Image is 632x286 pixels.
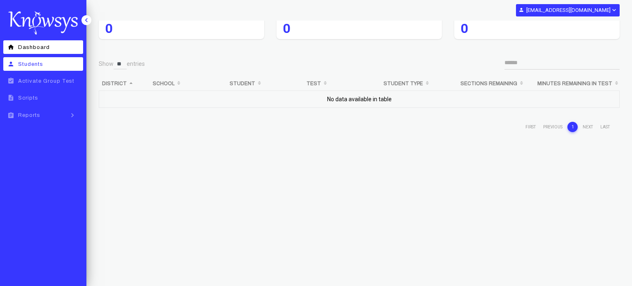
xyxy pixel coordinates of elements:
[102,81,127,86] b: District
[18,112,40,118] span: Reports
[226,77,303,91] th: Student: activate to sort column ascending
[114,58,127,70] select: Showentries
[6,44,16,51] i: home
[18,78,74,84] span: Activate Group Test
[99,77,149,91] th: District: activate to sort column descending
[6,77,16,84] i: assignment_turned_in
[6,112,16,119] i: assignment
[383,81,423,86] b: Student Type
[461,23,613,33] span: 0
[537,81,612,86] b: Minutes Remaining in Test
[6,60,16,67] i: person
[105,23,258,33] span: 0
[6,94,16,101] i: description
[526,7,611,13] b: [EMAIL_ADDRESS][DOMAIN_NAME]
[18,61,43,67] span: Students
[460,81,517,86] b: Sections Remaining
[611,7,617,14] i: expand_more
[303,77,380,91] th: Test: activate to sort column ascending
[380,77,457,91] th: Student Type: activate to sort column ascending
[66,111,79,119] i: keyboard_arrow_right
[567,122,578,132] a: 1
[99,58,145,70] label: Show entries
[18,44,50,50] span: Dashboard
[518,7,524,13] i: person
[82,16,91,24] i: keyboard_arrow_left
[149,77,226,91] th: School: activate to sort column ascending
[18,95,38,101] span: Scripts
[283,23,435,33] span: 0
[307,81,321,86] b: Test
[99,91,620,112] td: No data available in table
[457,77,534,91] th: Sections Remaining: activate to sort column ascending
[153,81,174,86] b: School
[534,77,620,91] th: Minutes Remaining in Test: activate to sort column ascending
[230,81,255,86] b: Student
